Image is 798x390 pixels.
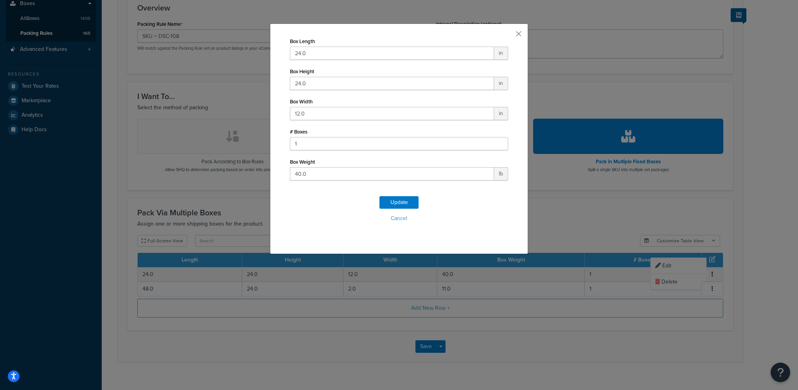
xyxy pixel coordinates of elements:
span: lb [494,167,508,181]
button: Cancel [290,213,508,224]
label: Box Weight [290,159,315,165]
span: in [494,107,508,120]
label: Box Length [290,38,315,44]
label: Box Width [290,99,313,105]
span: in [494,47,508,60]
label: # Boxes [290,129,307,135]
span: in [494,77,508,90]
button: Update [379,196,419,209]
label: Box Height [290,69,314,74]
